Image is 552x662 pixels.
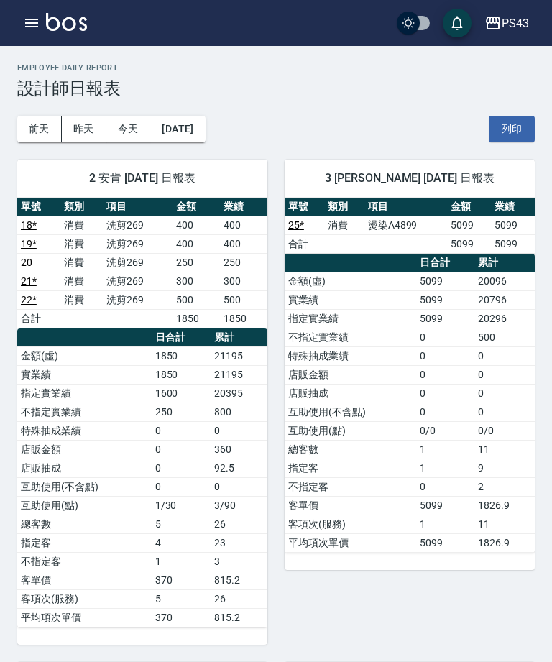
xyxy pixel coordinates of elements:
td: 不指定實業績 [17,403,152,421]
th: 日合計 [152,328,211,347]
td: 客單價 [285,496,416,515]
td: 5099 [491,216,535,234]
td: 21195 [211,346,267,365]
th: 類別 [60,198,103,216]
td: 消費 [60,290,103,309]
td: 指定實業績 [285,309,416,328]
td: 互助使用(點) [285,421,416,440]
td: 4 [152,533,211,552]
td: 370 [152,571,211,589]
th: 金額 [172,198,220,216]
th: 類別 [324,198,364,216]
td: 1826.9 [474,533,535,552]
td: 250 [220,253,267,272]
td: 1 [416,459,474,477]
td: 0 [416,346,474,365]
td: 不指定客 [285,477,416,496]
td: 0 [416,384,474,403]
h3: 設計師日報表 [17,78,535,98]
td: 500 [220,290,267,309]
td: 1826.9 [474,496,535,515]
td: 店販金額 [17,440,152,459]
td: 3 [211,552,267,571]
table: a dense table [285,254,535,553]
td: 消費 [60,272,103,290]
th: 項目 [364,198,447,216]
td: 1 [416,440,474,459]
td: 0 [416,328,474,346]
td: 1850 [220,309,267,328]
th: 累計 [474,254,535,272]
td: 800 [211,403,267,421]
button: PS43 [479,9,535,38]
td: 20395 [211,384,267,403]
button: 前天 [17,116,62,142]
td: 洗剪269 [103,253,172,272]
td: 互助使用(點) [17,496,152,515]
td: 400 [172,216,220,234]
td: 5099 [416,496,474,515]
td: 0 [211,421,267,440]
td: 0 [211,477,267,496]
td: 金額(虛) [285,272,416,290]
td: 5099 [491,234,535,253]
td: 5099 [416,533,474,552]
th: 項目 [103,198,172,216]
td: 洗剪269 [103,216,172,234]
td: 20296 [474,309,535,328]
td: 互助使用(不含點) [285,403,416,421]
td: 815.2 [211,571,267,589]
th: 業績 [491,198,535,216]
td: 1 [152,552,211,571]
td: 店販抽成 [17,459,152,477]
td: 0 [474,384,535,403]
td: 1850 [172,309,220,328]
td: 370 [152,608,211,627]
table: a dense table [285,198,535,254]
td: 20796 [474,290,535,309]
td: 0 [474,365,535,384]
td: 1600 [152,384,211,403]
td: 5099 [447,234,491,253]
td: 合計 [17,309,60,328]
td: 0 [416,365,474,384]
button: [DATE] [150,116,205,142]
button: 列印 [489,116,535,142]
td: 1850 [152,365,211,384]
a: 20 [21,257,32,268]
td: 客項次(服務) [17,589,152,608]
td: 20096 [474,272,535,290]
td: 500 [172,290,220,309]
td: 9 [474,459,535,477]
th: 單號 [17,198,60,216]
td: 洗剪269 [103,290,172,309]
td: 250 [152,403,211,421]
td: 互助使用(不含點) [17,477,152,496]
td: 特殊抽成業績 [17,421,152,440]
td: 指定客 [285,459,416,477]
td: 總客數 [285,440,416,459]
td: 洗剪269 [103,272,172,290]
td: 實業績 [17,365,152,384]
td: 店販金額 [285,365,416,384]
td: 0 [416,403,474,421]
th: 業績 [220,198,267,216]
td: 客單價 [17,571,152,589]
table: a dense table [17,198,267,328]
td: 21195 [211,365,267,384]
td: 11 [474,515,535,533]
td: 洗剪269 [103,234,172,253]
td: 燙染A4899 [364,216,447,234]
button: 昨天 [62,116,106,142]
td: 不指定客 [17,552,152,571]
td: 消費 [60,253,103,272]
td: 5099 [447,216,491,234]
td: 0 [152,421,211,440]
td: 0 [152,440,211,459]
th: 單號 [285,198,324,216]
div: PS43 [502,14,529,32]
button: save [443,9,471,37]
th: 日合計 [416,254,474,272]
td: 指定客 [17,533,152,552]
td: 92.5 [211,459,267,477]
